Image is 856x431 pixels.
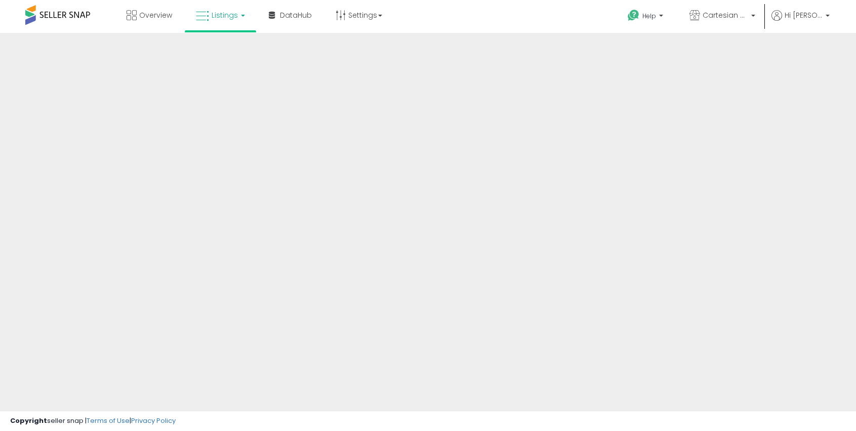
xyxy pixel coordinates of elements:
[703,10,748,20] span: Cartesian Partners LLC
[627,9,640,22] i: Get Help
[139,10,172,20] span: Overview
[10,416,176,426] div: seller snap | |
[212,10,238,20] span: Listings
[771,10,830,33] a: Hi [PERSON_NAME]
[785,10,823,20] span: Hi [PERSON_NAME]
[10,416,47,425] strong: Copyright
[620,2,673,33] a: Help
[642,12,656,20] span: Help
[87,416,130,425] a: Terms of Use
[280,10,312,20] span: DataHub
[131,416,176,425] a: Privacy Policy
